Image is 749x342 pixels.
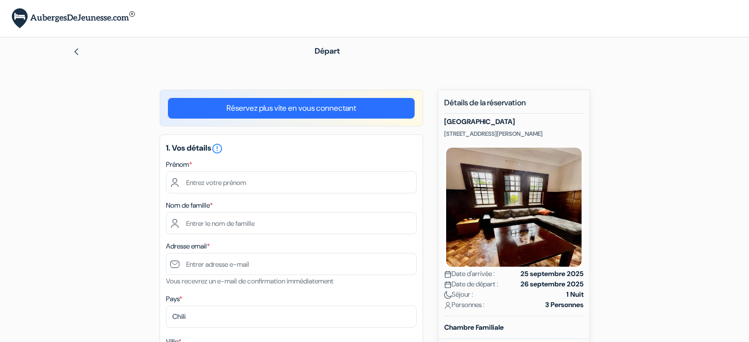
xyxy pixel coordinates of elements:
[521,279,584,289] strong: 26 septembre 2025
[444,118,584,126] h5: [GEOGRAPHIC_DATA]
[444,302,452,309] img: user_icon.svg
[166,143,417,155] h5: 1. Vos détails
[166,277,333,285] small: Vous recevrez un e-mail de confirmation immédiatement
[315,46,340,56] span: Départ
[566,289,584,300] strong: 1 Nuit
[444,300,485,310] span: Personnes :
[444,269,495,279] span: Date d'arrivée :
[444,281,452,288] img: calendar.svg
[166,200,213,211] label: Nom de famille
[444,289,473,300] span: Séjour :
[166,159,192,170] label: Prénom
[521,269,584,279] strong: 25 septembre 2025
[166,241,210,251] label: Adresse email
[166,171,417,193] input: Entrez votre prénom
[12,8,135,29] img: AubergesDeJeunesse.com
[166,253,417,275] input: Entrer adresse e-mail
[211,143,223,153] a: error_outline
[444,98,584,114] h5: Détails de la réservation
[545,300,584,310] strong: 3 Personnes
[444,271,452,278] img: calendar.svg
[166,212,417,234] input: Entrer le nom de famille
[444,130,584,138] p: [STREET_ADDRESS][PERSON_NAME]
[211,143,223,155] i: error_outline
[444,291,452,299] img: moon.svg
[72,48,80,56] img: left_arrow.svg
[166,294,182,304] label: Pays
[444,279,498,289] span: Date de départ :
[168,98,415,119] a: Réservez plus vite en vous connectant
[444,323,504,332] b: Chambre Familiale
